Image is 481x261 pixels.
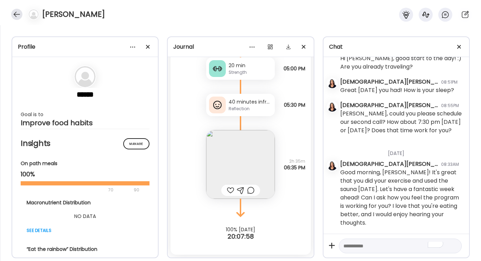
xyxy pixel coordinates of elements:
[27,246,144,253] div: “Eat the rainbow” Distribution
[21,186,132,194] div: 70
[229,62,272,69] div: 20 min
[168,227,313,232] div: 100% [DATE]
[327,102,337,112] img: avatars%2FmcUjd6cqKYdgkG45clkwT2qudZq2
[21,119,149,127] div: Improve food habits
[329,43,463,51] div: Chat
[284,102,305,108] span: 05:30 PM
[21,170,149,178] div: 100%
[168,232,313,241] div: 20:07:58
[21,110,149,119] div: Goal is to
[27,199,144,206] div: Macronutrient Distribution
[340,160,438,168] div: [DEMOGRAPHIC_DATA][PERSON_NAME]
[21,160,149,167] div: On path meals
[284,164,305,171] span: 06:35 PM
[21,138,149,149] h2: Insights
[441,103,459,109] div: 08:55PM
[42,9,105,20] h4: [PERSON_NAME]
[441,161,459,168] div: 08:33AM
[340,86,454,94] div: Great [DATE] you had! How is your sleep?
[29,9,39,19] img: bg-avatar-default.svg
[18,43,152,51] div: Profile
[206,130,275,199] img: images%2F34M9xvfC7VOFbuVuzn79gX2qEI22%2FfYB2DgBuVH1cvPnZdcvT%2FC5ZAlLsDIwTMebqimIOA_240
[284,158,305,164] span: 2h 35m
[441,79,458,85] div: 08:51PM
[340,141,463,160] div: [DATE]
[284,65,305,72] span: 05:00 PM
[229,106,272,112] div: Reflection
[343,242,445,250] textarea: To enrich screen reader interactions, please activate Accessibility in Grammarly extension settings
[340,168,463,227] div: Good morning, [PERSON_NAME]! It's great that you did your exercise and used the sauna [DATE]. Let...
[123,138,149,149] div: Manage
[173,43,308,51] div: Journal
[340,54,463,71] div: Hi [PERSON_NAME], good start to the day! :) Are you already traveling?
[229,98,272,106] div: 40 minutes infrared sauna
[340,110,463,135] div: [PERSON_NAME], could you please schedule our second call? How about 7:30 pm [DATE] or [DATE]? Doe...
[327,161,337,170] img: avatars%2FmcUjd6cqKYdgkG45clkwT2qudZq2
[340,101,438,110] div: [DEMOGRAPHIC_DATA][PERSON_NAME]
[340,78,438,86] div: [DEMOGRAPHIC_DATA][PERSON_NAME]
[75,66,96,87] img: bg-avatar-default.svg
[133,186,140,194] div: 90
[229,69,272,76] div: Strength
[27,212,144,220] div: NO DATA
[327,78,337,88] img: avatars%2FmcUjd6cqKYdgkG45clkwT2qudZq2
